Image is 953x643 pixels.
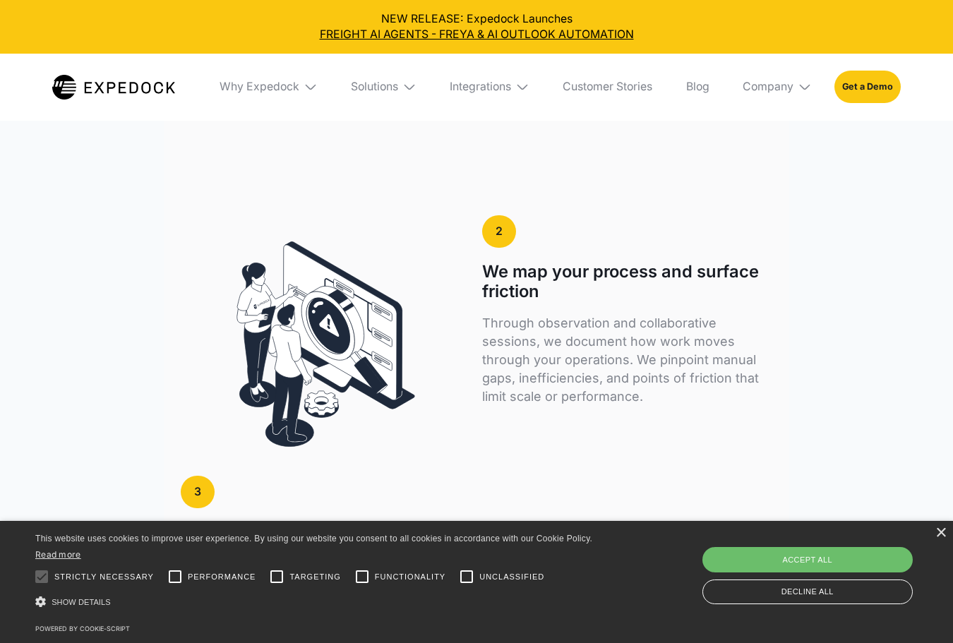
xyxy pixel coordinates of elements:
[351,80,398,94] div: Solutions
[834,71,901,103] a: Get a Demo
[718,491,953,643] iframe: Chat Widget
[11,11,942,42] div: NEW RELEASE: Expedock Launches
[479,571,544,583] span: Unclassified
[35,593,609,613] div: Show details
[450,80,511,94] div: Integrations
[220,80,299,94] div: Why Expedock
[208,54,328,121] div: Why Expedock
[438,54,540,121] div: Integrations
[482,314,772,406] p: Through observation and collaborative sessions, we document how work moves through your operation...
[340,54,427,121] div: Solutions
[52,598,111,606] span: Show details
[702,579,913,604] div: Decline all
[482,262,772,302] h1: We map your process and surface friction
[552,54,664,121] a: Customer Stories
[35,534,592,543] span: This website uses cookies to improve user experience. By using our website you consent to all coo...
[675,54,721,121] a: Blog
[375,571,445,583] span: Functionality
[702,547,913,572] div: Accept all
[181,476,215,508] a: 3
[54,571,154,583] span: Strictly necessary
[289,571,340,583] span: Targeting
[11,27,942,42] a: FREIGHT AI AGENTS - FREYA & AI OUTLOOK AUTOMATION
[188,571,256,583] span: Performance
[35,549,81,560] a: Read more
[35,625,130,632] a: Powered by cookie-script
[732,54,823,121] div: Company
[482,215,516,248] a: 2
[743,80,793,94] div: Company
